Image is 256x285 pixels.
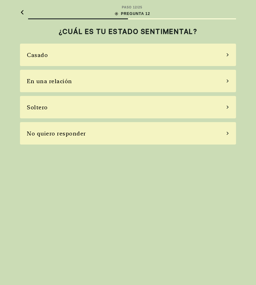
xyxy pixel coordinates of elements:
h2: ¿CUÁL ES TU ESTADO SENTIMENTAL? [20,27,236,36]
div: PREGUNTA 12 [114,11,150,17]
div: En una relación [27,77,72,85]
div: Casado [27,51,48,59]
div: No quiero responder [27,129,86,138]
div: PASO 12 / 25 [122,5,142,10]
div: Soltero [27,103,48,112]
